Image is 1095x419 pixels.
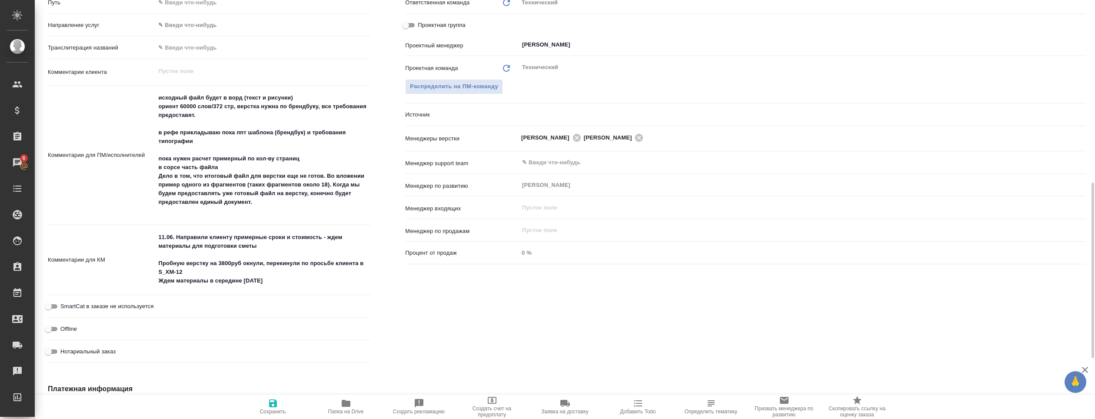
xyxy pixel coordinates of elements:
[521,225,1065,236] input: Пустое поле
[519,107,1085,122] div: ​
[260,409,286,415] span: Сохранить
[405,204,519,213] p: Менеджер входящих
[60,325,77,333] span: Offline
[529,395,602,419] button: Заявка на доставку
[383,395,456,419] button: Создать рекламацию
[685,409,737,415] span: Определить тематику
[405,64,458,73] p: Проектная команда
[1065,371,1086,393] button: 🙏
[236,395,310,419] button: Сохранить
[405,79,503,94] button: Распределить на ПМ-команду
[328,409,364,415] span: Папка на Drive
[48,21,155,30] p: Направление услуг
[48,256,155,264] p: Комментарии для КМ
[48,68,155,76] p: Комментарии клиента
[418,21,465,30] span: Проектная группа
[541,409,588,415] span: Заявка на доставку
[456,395,529,419] button: Создать счет на предоплату
[521,203,1065,213] input: Пустое поле
[519,246,1085,259] input: Пустое поле
[821,395,894,419] button: Скопировать ссылку на оценку заказа
[310,395,383,419] button: Папка на Drive
[155,230,370,288] textarea: 11.06. Направили клиенту примерные сроки и стоимость - ждем материалы для подготовки сметы Пробну...
[1081,44,1082,46] button: Open
[405,41,519,50] p: Проектный менеджер
[405,182,519,190] p: Менеджер по развитию
[1081,162,1082,163] button: Open
[60,347,116,356] span: Нотариальный заказ
[405,159,519,168] p: Менеджер support team
[48,43,155,52] p: Транслитерация названий
[17,154,30,163] span: 6
[1068,373,1083,391] span: 🙏
[155,41,370,54] input: ✎ Введи что-нибудь
[521,132,584,143] div: [PERSON_NAME]
[461,406,523,418] span: Создать счет на предоплату
[48,384,728,394] h4: Платежная информация
[410,82,498,92] span: Распределить на ПМ-команду
[1081,137,1082,139] button: Open
[393,409,445,415] span: Создать рекламацию
[675,395,748,419] button: Определить тематику
[405,249,519,257] p: Процент от продаж
[521,157,1054,168] input: ✎ Введи что-нибудь
[405,134,519,143] p: Менеджеры верстки
[826,406,889,418] span: Скопировать ссылку на оценку заказа
[584,132,646,143] div: [PERSON_NAME]
[521,133,575,142] span: [PERSON_NAME]
[155,18,370,33] div: ✎ Введи что-нибудь
[584,133,637,142] span: [PERSON_NAME]
[753,406,815,418] span: Призвать менеджера по развитию
[405,227,519,236] p: Менеджер по продажам
[620,409,656,415] span: Добавить Todo
[405,110,519,119] p: Источник
[48,151,155,160] p: Комментарии для ПМ/исполнителей
[602,395,675,419] button: Добавить Todo
[2,152,33,173] a: 6
[158,21,360,30] div: ✎ Введи что-нибудь
[155,90,370,218] textarea: исходный файл будет в ворд (текст и рисунки) ориент 60000 слов/372 стр, верстка нужна по брендбук...
[60,302,153,311] span: SmartCat в заказе не используется
[405,79,503,94] span: В заказе уже есть ответственный ПМ или ПМ группа
[748,395,821,419] button: Призвать менеджера по развитию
